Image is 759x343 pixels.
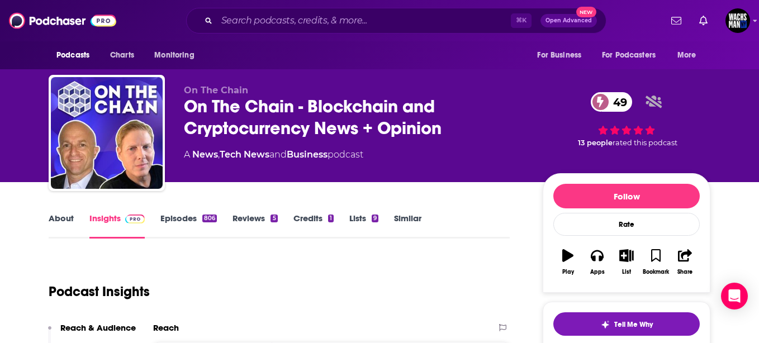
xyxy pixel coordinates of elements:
[146,45,208,66] button: open menu
[602,47,656,63] span: For Podcasters
[49,45,104,66] button: open menu
[103,45,141,66] a: Charts
[725,8,750,33] img: User Profile
[671,242,700,282] button: Share
[349,213,378,239] a: Lists9
[125,215,145,223] img: Podchaser Pro
[562,269,574,275] div: Play
[602,92,633,112] span: 49
[553,213,700,236] div: Rate
[677,47,696,63] span: More
[613,139,677,147] span: rated this podcast
[202,215,217,222] div: 806
[540,14,597,27] button: Open AdvancedNew
[601,320,610,329] img: tell me why sparkle
[670,45,710,66] button: open menu
[220,149,269,160] a: Tech News
[60,322,136,333] p: Reach & Audience
[614,320,653,329] span: Tell Me Why
[9,10,116,31] img: Podchaser - Follow, Share and Rate Podcasts
[641,242,670,282] button: Bookmark
[287,149,328,160] a: Business
[721,283,748,309] div: Open Intercom Messenger
[192,149,218,160] a: News
[233,213,277,239] a: Reviews5
[582,242,611,282] button: Apps
[184,85,248,96] span: On The Chain
[153,322,179,333] h2: Reach
[184,148,363,161] div: A podcast
[590,269,605,275] div: Apps
[56,47,89,63] span: Podcasts
[271,215,277,222] div: 5
[695,11,712,30] a: Show notifications dropdown
[553,312,700,336] button: tell me why sparkleTell Me Why
[677,269,692,275] div: Share
[622,269,631,275] div: List
[643,269,669,275] div: Bookmark
[394,213,421,239] a: Similar
[110,47,134,63] span: Charts
[269,149,287,160] span: and
[725,8,750,33] button: Show profile menu
[529,45,595,66] button: open menu
[578,139,613,147] span: 13 people
[667,11,686,30] a: Show notifications dropdown
[293,213,334,239] a: Credits1
[511,13,532,28] span: ⌘ K
[725,8,750,33] span: Logged in as WachsmanNY
[186,8,606,34] div: Search podcasts, credits, & more...
[612,242,641,282] button: List
[553,184,700,208] button: Follow
[545,18,592,23] span: Open Advanced
[48,322,136,343] button: Reach & Audience
[591,92,633,112] a: 49
[595,45,672,66] button: open menu
[553,242,582,282] button: Play
[218,149,220,160] span: ,
[49,283,150,300] h1: Podcast Insights
[154,47,194,63] span: Monitoring
[328,215,334,222] div: 1
[51,77,163,189] img: On The Chain - Blockchain and Cryptocurrency News + Opinion
[372,215,378,222] div: 9
[543,85,710,154] div: 49 13 peoplerated this podcast
[576,7,596,17] span: New
[89,213,145,239] a: InsightsPodchaser Pro
[217,12,511,30] input: Search podcasts, credits, & more...
[49,213,74,239] a: About
[160,213,217,239] a: Episodes806
[537,47,581,63] span: For Business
